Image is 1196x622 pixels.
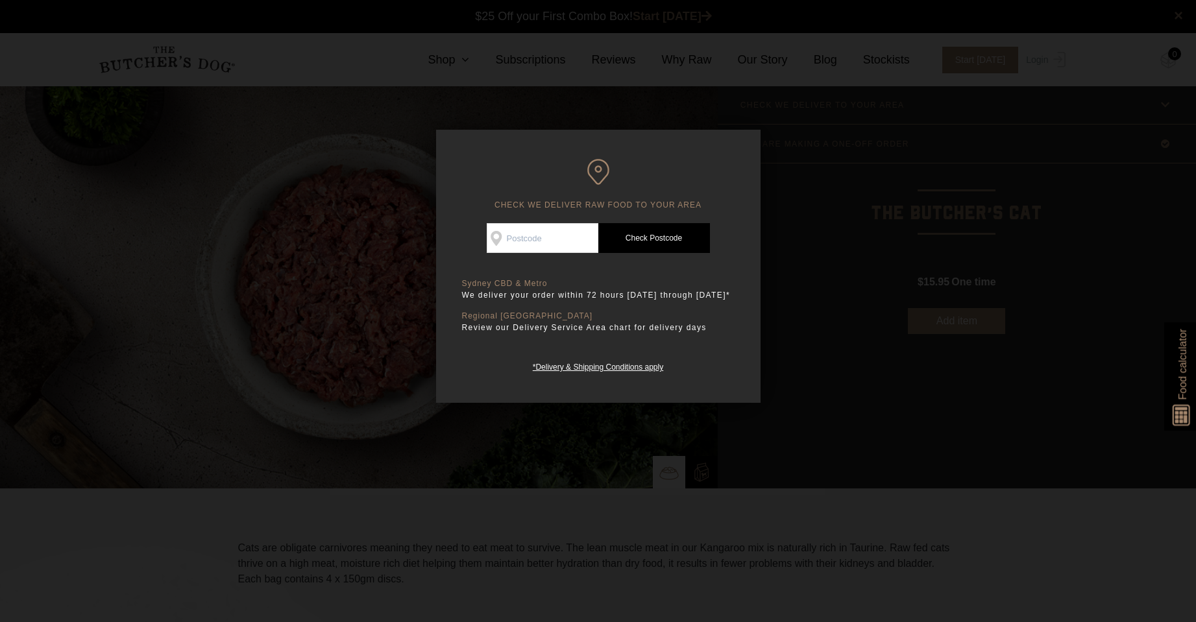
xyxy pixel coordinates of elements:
span: Food calculator [1175,329,1190,400]
a: *Delivery & Shipping Conditions apply [533,359,663,372]
a: Check Postcode [598,223,710,253]
p: Regional [GEOGRAPHIC_DATA] [462,311,735,321]
p: We deliver your order within 72 hours [DATE] through [DATE]* [462,289,735,302]
p: Review our Delivery Service Area chart for delivery days [462,321,735,334]
input: Postcode [487,223,598,253]
p: Sydney CBD & Metro [462,279,735,289]
h6: CHECK WE DELIVER RAW FOOD TO YOUR AREA [462,159,735,210]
